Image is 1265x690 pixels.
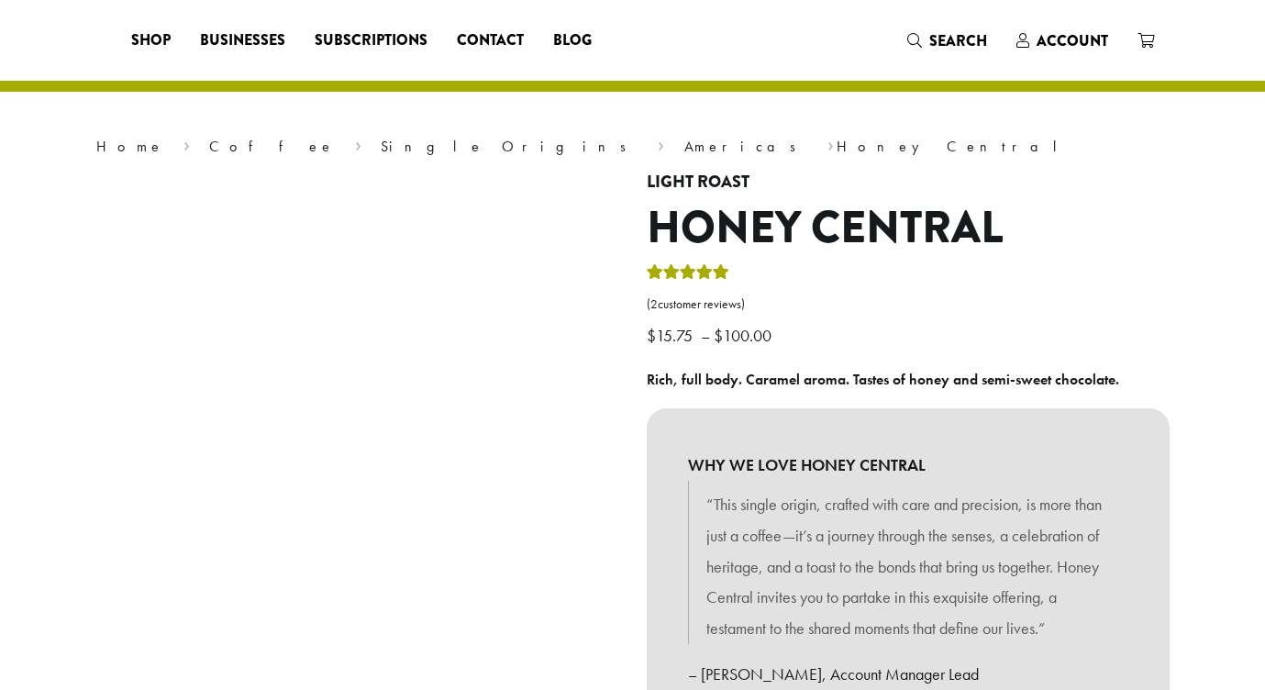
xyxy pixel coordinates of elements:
[647,325,656,346] span: $
[647,295,1170,314] a: (2customer reviews)
[315,29,427,52] span: Subscriptions
[701,325,710,346] span: –
[553,29,592,52] span: Blog
[714,325,776,346] bdi: 100.00
[96,137,164,156] a: Home
[688,659,1128,690] p: – [PERSON_NAME], Account Manager Lead
[457,29,524,52] span: Contact
[355,129,361,158] span: ›
[185,26,300,55] a: Businesses
[538,26,606,55] a: Blog
[684,137,808,156] a: Americas
[929,30,987,51] span: Search
[647,172,1170,193] h4: Light Roast
[1002,26,1123,56] a: Account
[1037,30,1108,51] span: Account
[714,325,723,346] span: $
[688,450,1128,481] b: WHY WE LOVE HONEY CENTRAL
[647,370,1119,389] b: Rich, full body. Caramel aroma. Tastes of honey and semi-sweet chocolate.
[131,29,171,52] span: Shop
[209,137,335,156] a: Coffee
[706,489,1110,644] p: “This single origin, crafted with care and precision, is more than just a coffee—it’s a journey t...
[647,325,697,346] bdi: 15.75
[300,26,442,55] a: Subscriptions
[200,29,285,52] span: Businesses
[442,26,538,55] a: Contact
[96,136,1170,158] nav: Breadcrumb
[183,129,190,158] span: ›
[893,26,1002,56] a: Search
[647,202,1170,255] h1: Honey Central
[381,137,638,156] a: Single Origins
[827,129,834,158] span: ›
[658,129,664,158] span: ›
[650,296,658,312] span: 2
[647,262,729,289] div: Rated 5.00 out of 5
[117,26,185,55] a: Shop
